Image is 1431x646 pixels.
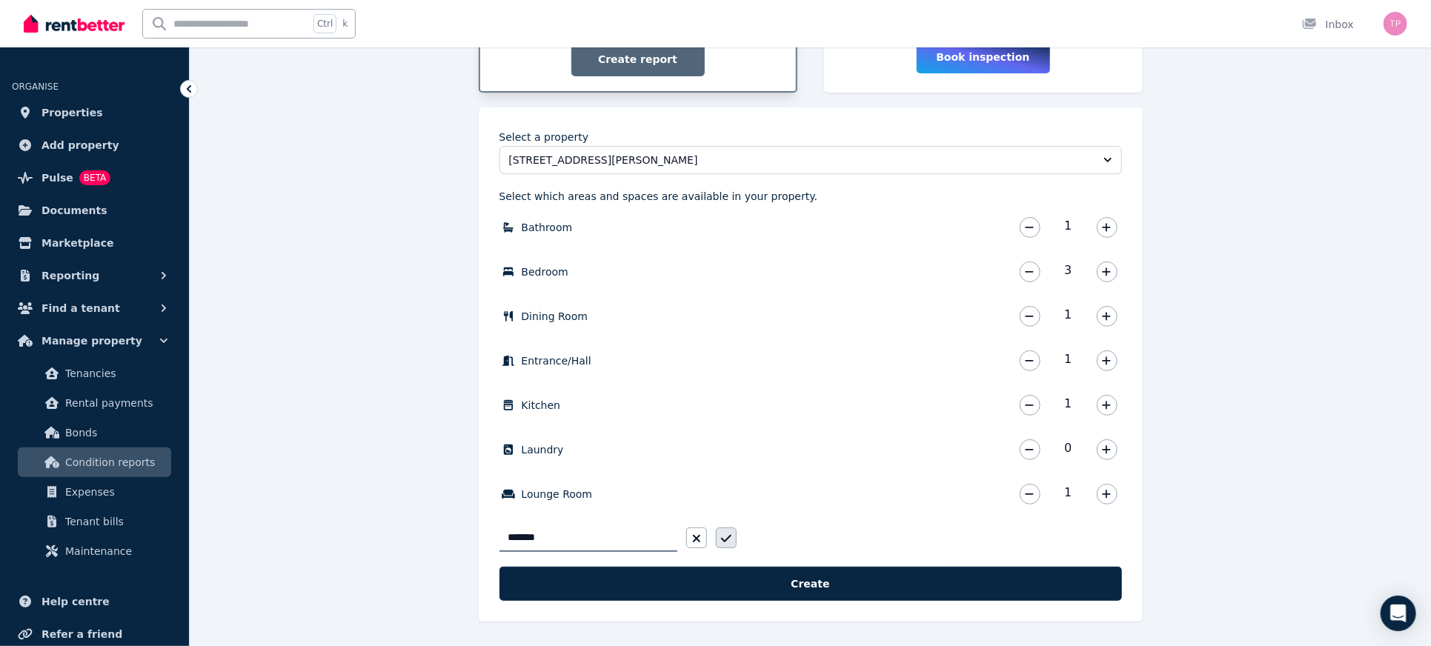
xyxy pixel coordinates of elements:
span: Documents [41,202,107,219]
label: Bedroom [522,264,568,279]
label: Dining Room [522,309,588,324]
span: Tenant bills [65,513,165,530]
a: Add property [12,130,177,160]
span: Manage property [41,332,142,350]
span: Help centre [41,593,110,610]
button: Book inspection [917,41,1050,73]
span: 0 [1045,439,1092,460]
button: Manage property [12,326,177,356]
span: [STREET_ADDRESS][PERSON_NAME] [509,153,1092,167]
span: Reporting [41,267,99,284]
span: 1 [1045,395,1092,416]
a: Properties [12,98,177,127]
button: Reporting [12,261,177,290]
img: RentBetter [24,13,124,35]
label: Entrance/Hall [522,353,591,368]
label: Select a property [499,131,589,143]
span: Condition reports [65,453,165,471]
a: Rental payments [18,388,171,418]
span: ORGANISE [12,81,59,92]
span: Maintenance [65,542,165,560]
a: Documents [12,196,177,225]
span: Refer a friend [41,625,122,643]
span: Bonds [65,424,165,442]
a: Marketplace [12,228,177,258]
span: Tenancies [65,364,165,382]
span: Rental payments [65,394,165,412]
a: Condition reports [18,447,171,477]
span: Add property [41,136,119,154]
img: The Property Realtors [1384,12,1407,36]
div: Open Intercom Messenger [1381,596,1416,631]
span: Marketplace [41,234,113,252]
span: Expenses [65,483,165,501]
span: 1 [1045,350,1092,371]
button: [STREET_ADDRESS][PERSON_NAME] [499,146,1122,174]
a: Bonds [18,418,171,447]
button: Create [499,567,1122,601]
label: Laundry [522,442,564,457]
a: Tenancies [18,359,171,388]
span: Ctrl [313,14,336,33]
span: 1 [1045,217,1092,238]
span: Find a tenant [41,299,120,317]
span: BETA [79,170,110,185]
span: k [342,18,348,30]
a: Maintenance [18,536,171,566]
a: Expenses [18,477,171,507]
label: Lounge Room [522,487,593,502]
span: Pulse [41,169,73,187]
a: Help centre [12,587,177,616]
button: Find a tenant [12,293,177,323]
span: 1 [1045,484,1092,505]
label: Kitchen [522,398,561,413]
a: Tenant bills [18,507,171,536]
span: Properties [41,104,103,121]
a: PulseBETA [12,163,177,193]
span: 1 [1045,306,1092,327]
div: Inbox [1302,17,1354,32]
p: Select which areas and spaces are available in your property. [499,189,818,204]
span: 3 [1045,262,1092,282]
label: Bathroom [522,220,573,235]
